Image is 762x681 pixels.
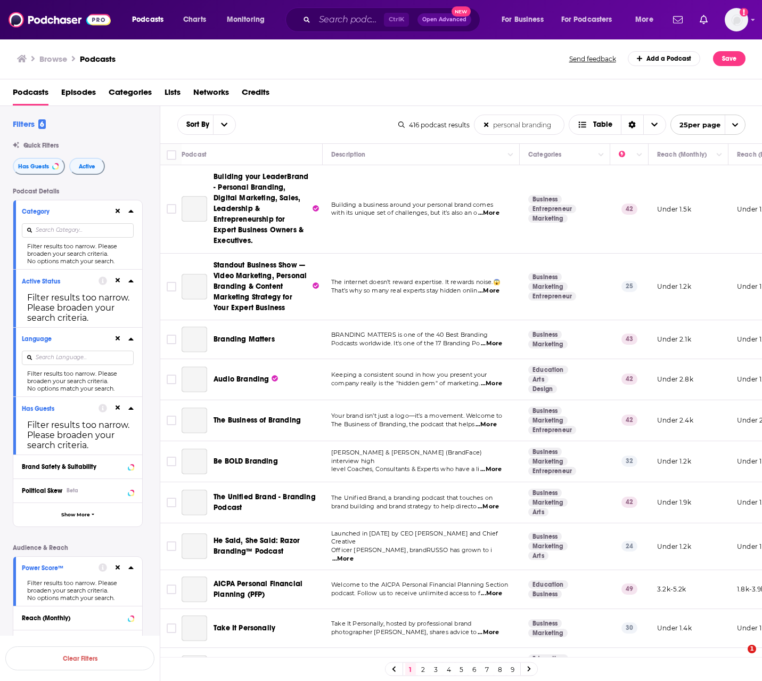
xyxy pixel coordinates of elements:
[657,585,686,594] p: 3.2k-5.2k
[22,274,99,287] button: Active Status
[528,552,548,560] a: Arts
[384,13,409,27] span: Ctrl K
[621,583,637,594] p: 49
[331,465,480,473] span: level Coaches, Consultants & Experts who have a li
[22,463,125,471] div: Brand Safety & Suitability
[22,614,125,622] div: Reach (Monthly)
[22,611,134,624] button: Reach (Monthly)
[528,580,568,589] a: Education
[22,420,134,450] div: Filter results too narrow. Please broaden your search criteria.
[331,371,487,378] span: Keeping a consistent sound in how you present your
[528,416,568,425] a: Marketing
[621,541,637,552] p: 24
[476,420,497,429] span: ...More
[132,12,163,27] span: Podcasts
[13,188,143,195] p: Podcast Details
[331,530,498,546] span: Launched in [DATE] by CEO [PERSON_NAME] and Chief Creative
[22,635,134,648] button: Reach (Episode Average)
[528,590,562,598] a: Business
[167,375,176,384] span: Toggle select row
[214,579,302,599] span: AICPA Personal Financial Planning (PFP)
[22,257,134,265] div: No options match your search.
[167,623,176,633] span: Toggle select row
[528,330,562,339] a: Business
[193,84,229,106] a: Networks
[452,6,471,17] span: New
[478,628,499,637] span: ...More
[657,282,691,291] p: Under 1.2k
[331,331,488,338] span: BRANDING MATTERS is one of the 40 Best Branding
[621,456,637,466] p: 32
[167,204,176,214] span: Toggle select row
[418,663,429,676] a: 2
[502,12,544,27] span: For Business
[22,293,134,323] div: Filter results too narrow. Please broaden your search criteria.
[9,10,111,30] img: Podchaser - Follow, Share and Rate Podcasts
[38,119,46,129] span: 6
[79,164,95,169] span: Active
[296,7,490,32] div: Search podcasts, credits, & more...
[178,121,213,128] span: Sort By
[422,17,466,22] span: Open Advanced
[528,532,562,541] a: Business
[469,663,480,676] a: 6
[182,408,207,433] a: The Business of Branding
[554,11,628,28] button: open menu
[167,498,176,507] span: Toggle select row
[528,282,568,291] a: Marketing
[528,467,576,475] a: Entrepreneur
[214,260,319,313] a: Standout Business Show — Video Marketing, Personal Branding & Content Marketing Strategy for Your...
[182,655,207,681] a: Personal Finance for PhDs
[657,375,693,384] p: Under 2.8k
[331,502,477,510] span: brand building and brand strategy to help directo
[331,620,471,627] span: Take It Personally, hosted by professional brand
[13,158,65,175] button: Has Guests
[214,456,278,467] a: Be BOLD Branding
[331,278,501,286] span: The internet doesn’t reward expertise. It rewards noise.😱
[214,374,278,385] a: Audio Branding
[22,223,134,238] input: Search Category...
[561,12,612,27] span: For Podcasters
[167,541,176,551] span: Toggle select row
[182,148,207,161] div: Podcast
[22,332,113,345] button: Language
[22,205,113,218] button: Category
[528,489,562,497] a: Business
[331,589,480,597] span: podcast. Follow us to receive unlimited access to f
[167,585,176,594] span: Toggle select row
[22,483,134,497] button: Political SkewBeta
[214,492,316,512] span: The Unified Brand - Branding Podcast
[528,542,568,550] a: Marketing
[528,273,562,281] a: Business
[165,84,181,106] a: Lists
[109,84,152,106] span: Categories
[507,663,518,676] a: 9
[331,287,477,294] span: That’s why so many real experts stay hidden onlin
[405,663,416,676] a: 1
[219,11,278,28] button: open menu
[22,594,134,602] div: No options match your search.
[22,405,92,412] div: Has Guests
[182,274,207,299] a: Standout Business Show — Video Marketing, Personal Branding & Content Marketing Strategy for Your...
[242,84,269,106] a: Credits
[528,654,568,663] a: Education
[621,415,637,425] p: 42
[331,546,492,554] span: Officer [PERSON_NAME], brandRUSSO has grown to i
[635,12,653,27] span: More
[478,287,499,295] span: ...More
[478,209,499,217] span: ...More
[657,623,692,633] p: Under 1.4k
[13,502,142,526] button: Show More
[331,494,493,501] span: The Unified Brand, a branding podcast that touches on
[22,208,106,215] div: Category
[528,619,562,628] a: Business
[398,121,470,129] div: 416 podcast results
[331,339,480,347] span: Podcasts worldwide. It's one of the 17 Branding Po
[621,497,637,507] p: 42
[61,84,96,106] a: Episodes
[22,579,134,594] div: Filter results too narrow. Please broaden your search criteria.
[633,149,646,161] button: Column Actions
[22,564,92,572] div: Power Score™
